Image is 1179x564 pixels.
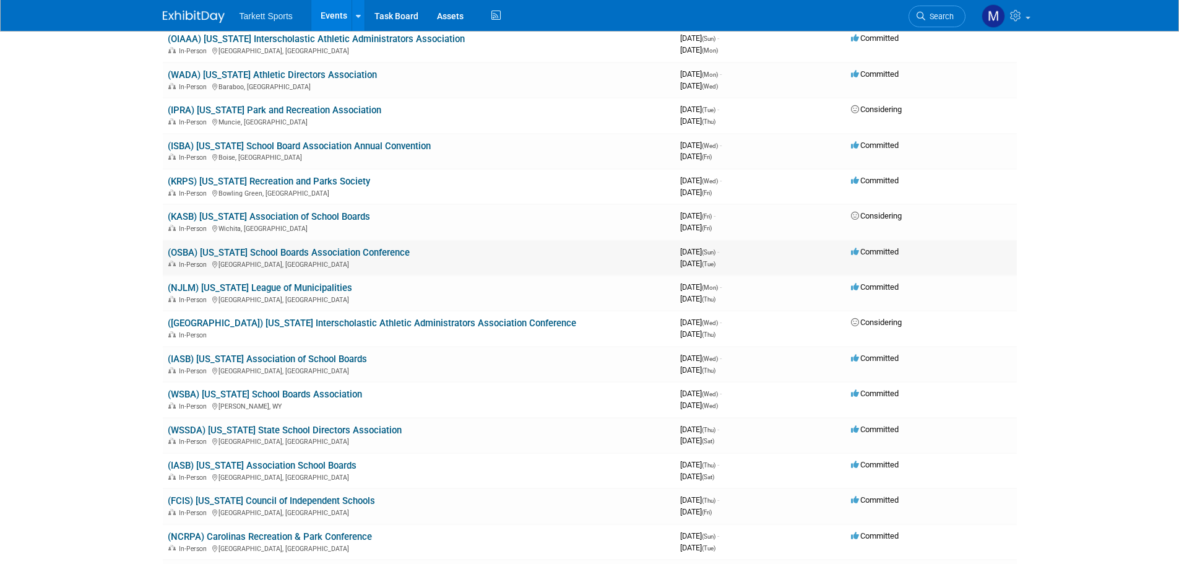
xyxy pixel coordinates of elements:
[680,45,718,54] span: [DATE]
[168,282,352,293] a: (NJLM) [US_STATE] League of Municipalities
[851,176,899,185] span: Committed
[702,225,712,232] span: (Fri)
[168,531,372,542] a: (NCRPA) Carolinas Recreation & Park Conference
[680,365,715,375] span: [DATE]
[702,178,718,184] span: (Wed)
[179,545,210,553] span: In-Person
[851,389,899,398] span: Committed
[168,436,670,446] div: [GEOGRAPHIC_DATA], [GEOGRAPHIC_DATA]
[680,460,719,469] span: [DATE]
[179,438,210,446] span: In-Person
[680,472,714,481] span: [DATE]
[179,331,210,339] span: In-Person
[680,211,715,220] span: [DATE]
[179,189,210,197] span: In-Person
[720,354,722,363] span: -
[680,81,718,90] span: [DATE]
[702,154,712,160] span: (Fri)
[168,401,670,410] div: [PERSON_NAME], WY
[909,6,965,27] a: Search
[168,294,670,304] div: [GEOGRAPHIC_DATA], [GEOGRAPHIC_DATA]
[680,401,718,410] span: [DATE]
[168,474,176,480] img: In-Person Event
[702,249,715,256] span: (Sun)
[168,259,670,269] div: [GEOGRAPHIC_DATA], [GEOGRAPHIC_DATA]
[702,213,712,220] span: (Fri)
[702,427,715,433] span: (Thu)
[168,176,370,187] a: (KRPS) [US_STATE] Recreation and Parks Society
[702,71,718,78] span: (Mon)
[680,33,719,43] span: [DATE]
[168,223,670,233] div: Wichita, [GEOGRAPHIC_DATA]
[702,474,714,480] span: (Sat)
[680,425,719,434] span: [DATE]
[168,211,370,222] a: (KASB) [US_STATE] Association of School Boards
[702,402,718,409] span: (Wed)
[702,118,715,125] span: (Thu)
[702,509,712,516] span: (Fri)
[717,247,719,256] span: -
[680,247,719,256] span: [DATE]
[851,69,899,79] span: Committed
[851,460,899,469] span: Committed
[680,259,715,268] span: [DATE]
[680,294,715,303] span: [DATE]
[168,389,362,400] a: (WSBA) [US_STATE] School Boards Association
[168,116,670,126] div: Muncie, [GEOGRAPHIC_DATA]
[168,507,670,517] div: [GEOGRAPHIC_DATA], [GEOGRAPHIC_DATA]
[168,188,670,197] div: Bowling Green, [GEOGRAPHIC_DATA]
[168,296,176,302] img: In-Person Event
[168,495,375,506] a: (FCIS) [US_STATE] Council of Independent Schools
[168,367,176,373] img: In-Person Event
[168,154,176,160] img: In-Person Event
[168,425,402,436] a: (WSSDA) [US_STATE] State School Directors Association
[680,176,722,185] span: [DATE]
[702,497,715,504] span: (Thu)
[168,543,670,553] div: [GEOGRAPHIC_DATA], [GEOGRAPHIC_DATA]
[680,152,712,161] span: [DATE]
[168,402,176,409] img: In-Person Event
[179,367,210,375] span: In-Person
[179,402,210,410] span: In-Person
[179,509,210,517] span: In-Person
[851,105,902,114] span: Considering
[680,69,722,79] span: [DATE]
[168,354,367,365] a: (IASB) [US_STATE] Association of School Boards
[717,105,719,114] span: -
[680,223,712,232] span: [DATE]
[168,438,176,444] img: In-Person Event
[179,296,210,304] span: In-Person
[702,142,718,149] span: (Wed)
[720,141,722,150] span: -
[168,141,431,152] a: (ISBA) [US_STATE] School Board Association Annual Convention
[702,367,715,374] span: (Thu)
[168,189,176,196] img: In-Person Event
[179,474,210,482] span: In-Person
[168,545,176,551] img: In-Person Event
[163,11,225,23] img: ExhibitDay
[680,116,715,126] span: [DATE]
[720,282,722,292] span: -
[702,83,718,90] span: (Wed)
[168,460,356,471] a: (IASB) [US_STATE] Association School Boards
[720,389,722,398] span: -
[168,509,176,515] img: In-Person Event
[179,261,210,269] span: In-Person
[680,531,719,540] span: [DATE]
[702,438,714,445] span: (Sat)
[702,391,718,397] span: (Wed)
[720,176,722,185] span: -
[168,225,176,231] img: In-Person Event
[851,247,899,256] span: Committed
[702,462,715,469] span: (Thu)
[168,81,670,91] div: Baraboo, [GEOGRAPHIC_DATA]
[680,543,715,552] span: [DATE]
[168,69,377,80] a: (WADA) [US_STATE] Athletic Directors Association
[702,296,715,303] span: (Thu)
[717,531,719,540] span: -
[851,211,902,220] span: Considering
[851,318,902,327] span: Considering
[702,35,715,42] span: (Sun)
[717,33,719,43] span: -
[168,118,176,124] img: In-Person Event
